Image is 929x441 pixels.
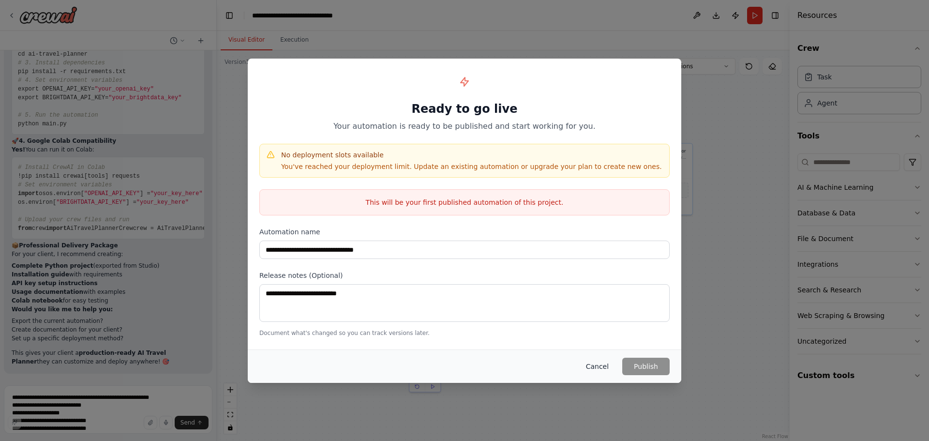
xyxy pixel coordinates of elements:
[281,150,662,160] h4: No deployment slots available
[281,162,662,171] p: You've reached your deployment limit. Update an existing automation or upgrade your plan to creat...
[259,121,670,132] p: Your automation is ready to be published and start working for you.
[578,358,616,375] button: Cancel
[259,329,670,337] p: Document what's changed so you can track versions later.
[259,271,670,280] label: Release notes (Optional)
[622,358,670,375] button: Publish
[259,101,670,117] h1: Ready to go live
[259,227,670,237] label: Automation name
[260,198,669,207] p: This will be your first published automation of this project.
